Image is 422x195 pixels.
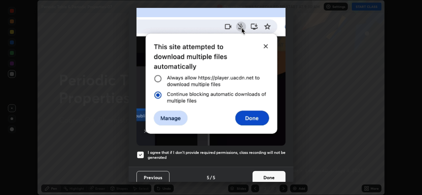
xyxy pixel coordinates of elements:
h4: / [210,174,212,181]
img: downloads-permission-blocked.gif [136,2,286,146]
button: Done [253,171,286,184]
h4: 5 [207,174,209,181]
h5: I agree that if I don't provide required permissions, class recording will not be generated [148,150,286,160]
button: Previous [136,171,169,184]
h4: 5 [213,174,215,181]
